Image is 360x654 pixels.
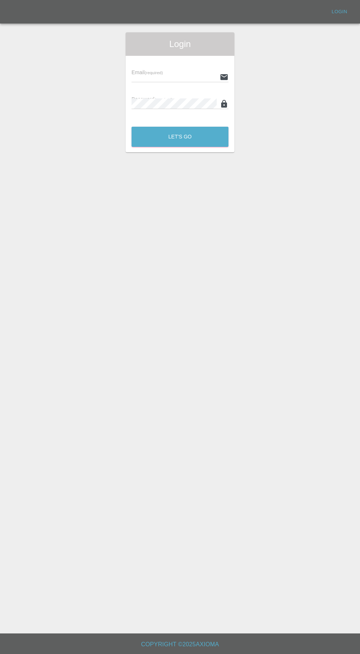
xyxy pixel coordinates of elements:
h6: Copyright © 2025 Axioma [6,639,354,650]
span: Password [132,96,173,102]
small: (required) [145,71,163,75]
span: Login [132,38,228,50]
span: Email [132,69,163,75]
small: (required) [155,97,173,102]
button: Let's Go [132,127,228,147]
a: Login [328,6,351,18]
